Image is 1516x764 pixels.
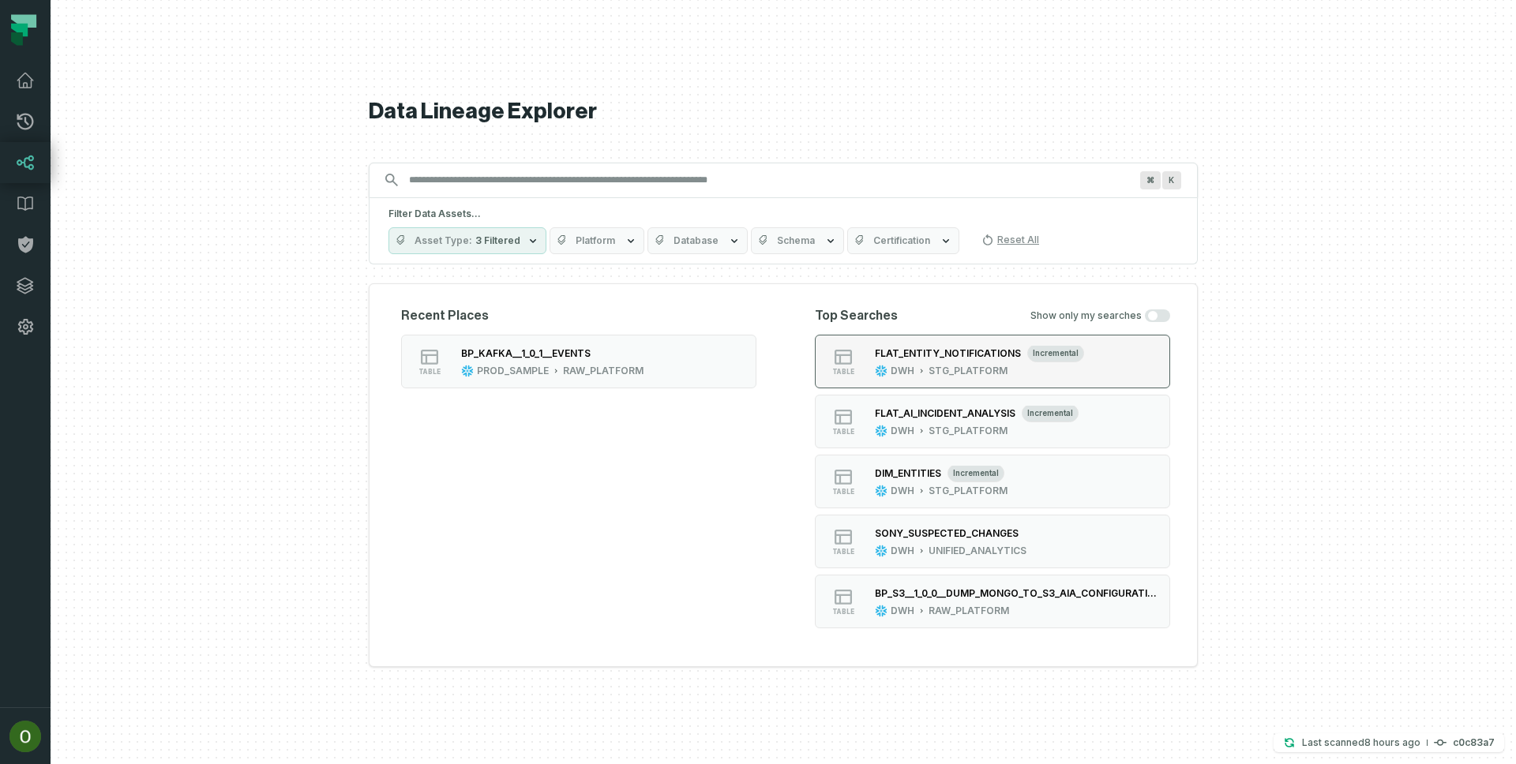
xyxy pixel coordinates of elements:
[369,98,1198,125] h1: Data Lineage Explorer
[1364,736,1420,748] relative-time: Sep 16, 2025, 5:01 AM GMT+3
[1274,733,1504,752] button: Last scanned[DATE] 5:01:23 AMc0c83a7
[1453,738,1495,747] h4: c0c83a7
[9,721,41,752] img: avatar of Ofir Baron
[1140,171,1161,189] span: Press ⌘ + K to focus the search bar
[1302,735,1420,751] p: Last scanned
[1162,171,1181,189] span: Press ⌘ + K to focus the search bar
